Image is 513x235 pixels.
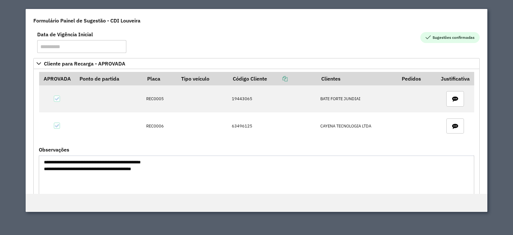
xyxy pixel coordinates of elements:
[228,85,317,112] td: 19443065
[143,112,177,139] td: REC0006
[143,85,177,112] td: REC0005
[75,72,143,85] th: Ponto de partida
[420,32,480,43] span: Sugestões confirmadas
[317,112,397,139] td: CAYENA TECNOLOGIA LTDA
[317,72,397,85] th: Clientes
[267,75,288,82] a: Copiar
[228,72,317,85] th: Código Cliente
[37,30,93,38] label: Data de Vigência Inicial
[397,72,436,85] th: Pedidos
[33,69,480,218] div: Cliente para Recarga - APROVADA
[39,72,75,85] th: APROVADA
[44,61,125,66] span: Cliente para Recarga - APROVADA
[228,112,317,139] td: 63496125
[436,72,474,85] th: Justificativa
[33,58,480,69] a: Cliente para Recarga - APROVADA
[143,72,177,85] th: Placa
[317,85,397,112] td: BATE FORTE JUNDIAI
[39,146,69,153] label: Observações
[33,17,140,24] h4: Formulário Painel de Sugestão - CDI Louveira
[177,72,228,85] th: Tipo veículo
